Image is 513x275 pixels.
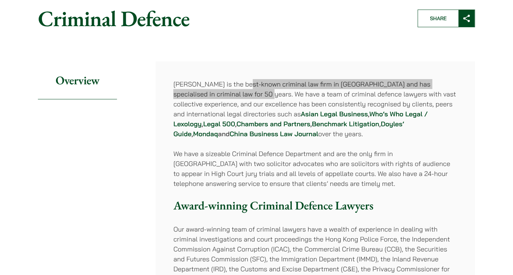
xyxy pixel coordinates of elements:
[235,120,237,128] strong: ,
[38,61,117,99] h2: Overview
[230,130,318,138] a: China Business Law Journal
[173,149,457,188] p: We have a sizeable Criminal Defence Department and are the only firm in [GEOGRAPHIC_DATA] with tw...
[173,198,457,212] h3: Award-winning Criminal Defence Lawyers
[38,5,405,32] h1: Criminal Defence
[418,10,475,27] button: Share
[218,130,230,138] strong: and
[192,130,193,138] strong: ,
[203,120,235,128] a: Legal 500
[310,120,381,128] strong: , ,
[173,120,404,138] a: Doyles’ Guide
[301,110,368,118] a: Asian Legal Business
[173,110,428,128] a: Who’s Who Legal / Lexology
[312,120,379,128] a: Benchmark Litigation
[418,10,459,27] span: Share
[237,120,311,128] a: Chambers and Partners
[173,79,457,139] p: [PERSON_NAME] is the best-known criminal law firm in [GEOGRAPHIC_DATA] and has specialised in cri...
[202,120,203,128] strong: ,
[193,130,218,138] a: Mondaq
[368,110,369,118] strong: ,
